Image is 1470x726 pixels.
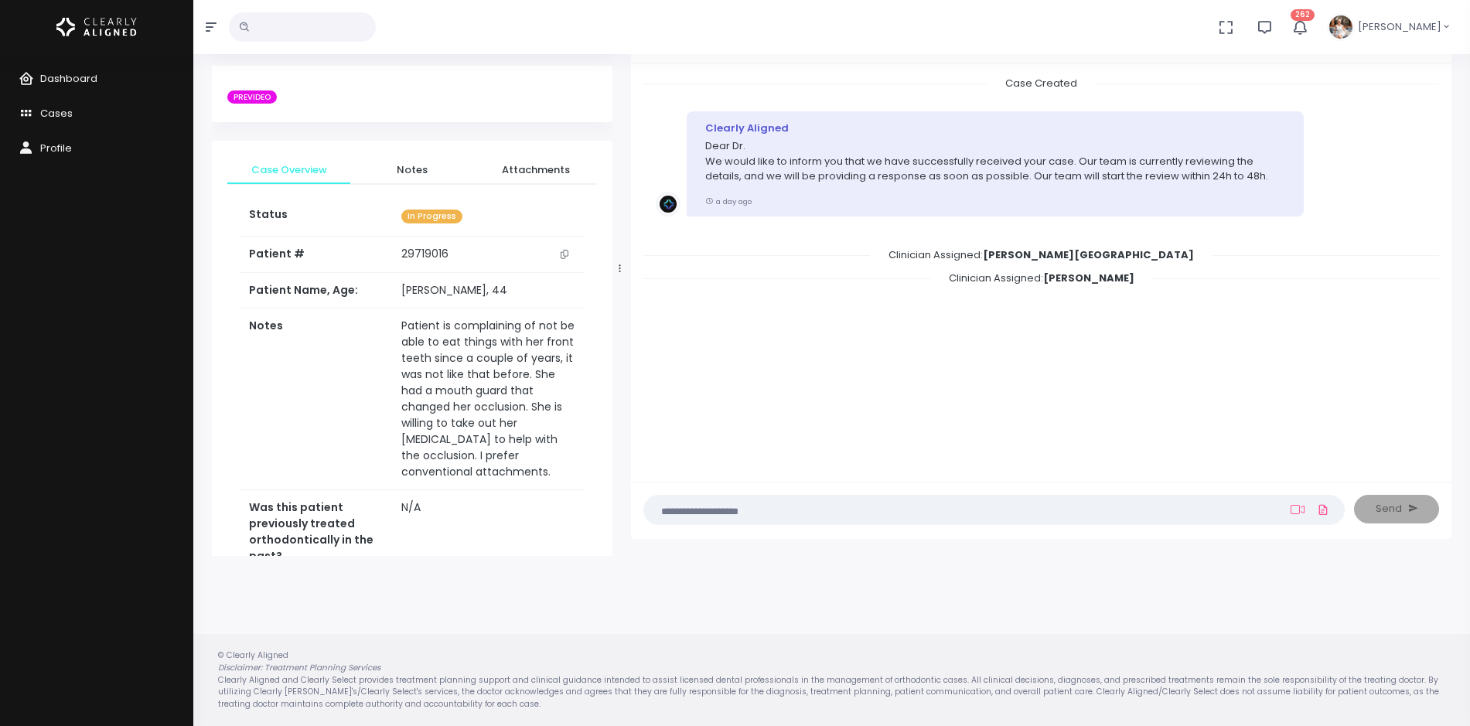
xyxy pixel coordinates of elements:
td: Patient is complaining of not be able to eat things with her front teeth since a couple of years,... [392,308,585,490]
th: Was this patient previously treated orthodontically in the past? [240,490,392,574]
span: Case Created [987,71,1096,95]
span: [PERSON_NAME] [1358,19,1441,35]
span: Clinician Assigned: [930,266,1153,290]
th: Patient Name, Age: [240,273,392,308]
div: Clearly Aligned [705,121,1284,136]
td: 29719016 [392,237,585,272]
td: [PERSON_NAME], 44 [392,273,585,308]
span: In Progress [401,210,462,224]
span: 262 [1291,9,1315,21]
b: [PERSON_NAME][GEOGRAPHIC_DATA] [983,247,1194,262]
span: Cases [40,106,73,121]
th: Notes [240,308,392,490]
b: [PERSON_NAME] [1043,271,1134,285]
div: scrollable content [643,76,1439,465]
div: © Clearly Aligned Clearly Aligned and Clearly Select provides treatment planning support and clin... [203,649,1461,710]
span: PREVIDEO [227,90,277,104]
span: Profile [40,141,72,155]
td: N/A [392,490,585,574]
em: Disclaimer: Treatment Planning Services [218,662,380,673]
th: Patient # [240,237,392,273]
span: Notes [363,162,461,178]
p: Dear Dr. We would like to inform you that we have successfully received your case. Our team is cu... [705,138,1284,184]
small: a day ago [705,196,752,206]
th: Status [240,197,392,237]
a: Add Loom Video [1288,503,1308,516]
span: Clinician Assigned: [870,243,1212,267]
img: Logo Horizontal [56,11,137,43]
a: Add Files [1314,496,1332,523]
img: Header Avatar [1327,13,1355,41]
span: Attachments [486,162,585,178]
span: Dashboard [40,71,97,86]
span: Case Overview [240,162,338,178]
